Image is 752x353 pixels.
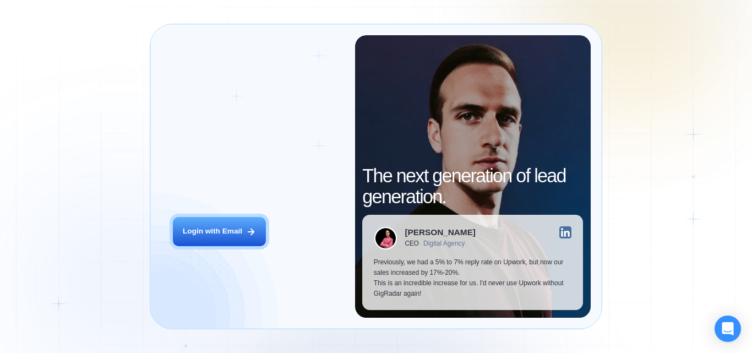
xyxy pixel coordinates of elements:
button: Login with Email [173,217,266,246]
div: Open Intercom Messenger [715,316,741,342]
div: CEO [405,240,418,248]
div: [PERSON_NAME] [405,228,476,236]
div: Login with Email [183,226,242,237]
p: Previously, we had a 5% to 7% reply rate on Upwork, but now our sales increased by 17%-20%. This ... [374,257,572,298]
h2: The next generation of lead generation. [362,166,583,207]
div: Digital Agency [423,240,465,248]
